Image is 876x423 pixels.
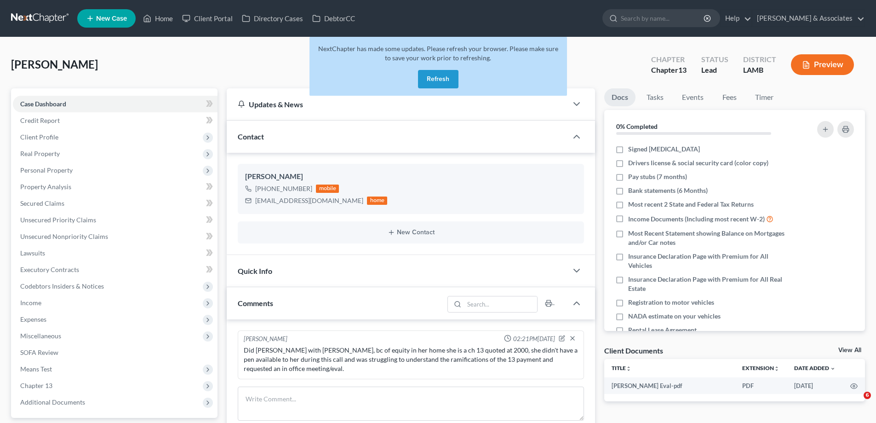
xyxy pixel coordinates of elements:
span: Means Test [20,365,52,373]
span: Comments [238,299,273,307]
span: Registration to motor vehicles [628,298,714,307]
strong: 0% Completed [616,122,658,130]
i: unfold_more [626,366,631,371]
span: New Case [96,15,127,22]
span: Client Profile [20,133,58,141]
span: Unsecured Priority Claims [20,216,96,224]
input: Search... [464,296,538,312]
a: Docs [604,88,636,106]
td: [DATE] [787,377,843,394]
span: NextChapter has made some updates. Please refresh your browser. Please make sure to save your wor... [318,45,558,62]
span: Secured Claims [20,199,64,207]
div: Lead [701,65,728,75]
span: Codebtors Insiders & Notices [20,282,104,290]
span: Insurance Declaration Page with Premium for All Real Estate [628,275,792,293]
div: [PERSON_NAME] [245,171,577,182]
button: Refresh [418,70,458,88]
a: Unsecured Priority Claims [13,212,218,228]
div: Did [PERSON_NAME] with [PERSON_NAME], bc of equity in her home she is a ch 13 quoted at 2000, she... [244,346,578,373]
a: Events [675,88,711,106]
a: Timer [748,88,781,106]
a: Directory Cases [237,10,308,27]
div: home [367,197,387,205]
span: Most Recent Statement showing Balance on Mortgages and/or Car notes [628,229,792,247]
div: [PERSON_NAME] [244,335,287,344]
span: NADA estimate on your vehicles [628,312,721,321]
div: District [743,54,776,65]
a: Extensionunfold_more [742,365,779,371]
span: Miscellaneous [20,332,61,340]
a: Unsecured Nonpriority Claims [13,228,218,245]
span: Pay stubs (7 months) [628,172,687,181]
span: Personal Property [20,166,73,174]
span: Real Property [20,150,60,157]
button: New Contact [245,229,577,236]
a: Property Analysis [13,179,218,195]
div: mobile [316,185,339,193]
a: Secured Claims [13,195,218,212]
a: Lawsuits [13,245,218,261]
div: [PHONE_NUMBER] [255,184,312,193]
span: Unsecured Nonpriority Claims [20,232,108,240]
span: Case Dashboard [20,100,66,108]
span: Lawsuits [20,249,45,257]
span: SOFA Review [20,348,58,356]
a: DebtorCC [308,10,360,27]
a: Tasks [639,88,671,106]
div: Status [701,54,728,65]
span: 13 [678,65,687,74]
span: 6 [864,392,871,399]
a: Titleunfold_more [612,365,631,371]
span: Contact [238,132,264,141]
td: PDF [735,377,787,394]
span: Drivers license & social security card (color copy) [628,158,768,168]
a: Home [138,10,177,27]
iframe: Intercom live chat [845,392,867,414]
span: Signed [MEDICAL_DATA] [628,145,700,154]
a: Date Added expand_more [794,365,836,371]
span: Bank statements (6 Months) [628,186,708,195]
i: unfold_more [774,366,779,371]
span: Rental Lease Agreement [628,325,697,335]
a: Help [721,10,751,27]
span: Property Analysis [20,183,71,191]
button: Preview [791,54,854,75]
span: Insurance Declaration Page with Premium for All Vehicles [628,252,792,270]
a: Fees [715,88,744,106]
div: [EMAIL_ADDRESS][DOMAIN_NAME] [255,196,363,205]
span: [PERSON_NAME] [11,58,98,71]
i: expand_more [830,366,836,371]
div: Client Documents [604,346,663,355]
span: Additional Documents [20,398,85,406]
span: Most recent 2 State and Federal Tax Returns [628,200,754,209]
div: LAMB [743,65,776,75]
a: Executory Contracts [13,261,218,278]
span: Executory Contracts [20,266,79,273]
span: Income Documents (Including most recent W-2) [628,214,765,224]
div: Chapter [651,54,687,65]
input: Search by name... [621,10,705,27]
td: [PERSON_NAME] Eval-pdf [604,377,735,394]
div: Chapter [651,65,687,75]
a: SOFA Review [13,344,218,361]
span: Chapter 13 [20,382,52,389]
a: Client Portal [177,10,237,27]
span: Expenses [20,315,46,323]
span: Credit Report [20,116,60,124]
a: Case Dashboard [13,96,218,112]
div: Updates & News [238,99,556,109]
a: Credit Report [13,112,218,129]
span: Income [20,299,41,307]
span: 02:21PM[DATE] [513,335,555,343]
a: View All [838,347,861,353]
span: Quick Info [238,267,272,275]
a: [PERSON_NAME] & Associates [752,10,865,27]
